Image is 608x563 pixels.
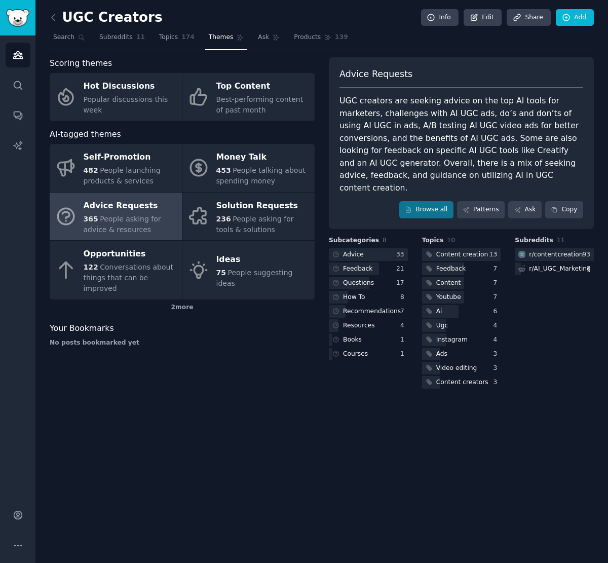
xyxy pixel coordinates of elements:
[396,279,408,288] div: 17
[216,166,231,174] span: 453
[436,335,468,345] div: Instagram
[436,293,461,302] div: Youtube
[182,193,315,241] a: Solution Requests236People asking for tools & solutions
[329,248,408,261] a: Advice33
[422,362,501,374] a: Video editing3
[457,201,505,218] a: Patterns
[329,319,408,332] a: Resources4
[421,9,459,26] a: Info
[436,265,466,274] div: Feedback
[436,378,488,387] div: Content creators
[493,293,501,302] div: 7
[422,376,501,389] a: Content creators3
[84,79,177,95] div: Hot Discussions
[84,263,173,292] span: Conversations about things that can be improved
[493,307,501,316] div: 6
[339,68,412,81] span: Advice Requests
[50,128,121,141] span: AI-tagged themes
[182,144,315,192] a: Money Talk453People talking about spending money
[182,241,315,299] a: Ideas75People suggesting ideas
[294,33,321,42] span: Products
[216,166,306,185] span: People talking about spending money
[205,29,248,50] a: Themes
[343,279,374,288] div: Questions
[258,33,269,42] span: Ask
[515,262,594,275] a: r/AI_UGC_Marketing7
[50,193,182,241] a: Advice Requests365People asking for advice & resources
[400,321,408,330] div: 4
[436,321,448,330] div: Ugc
[84,198,177,214] div: Advice Requests
[159,33,178,42] span: Topics
[529,265,590,274] div: r/ AI_UGC_Marketing
[464,9,502,26] a: Edit
[557,237,565,244] span: 11
[343,265,372,274] div: Feedback
[422,291,501,304] a: Youtube7
[50,73,182,121] a: Hot DiscussionsPopular discussions this week
[329,305,408,318] a: Recommendations7
[436,250,488,259] div: Content creation
[400,335,408,345] div: 1
[399,201,453,218] a: Browse all
[216,149,310,166] div: Money Talk
[84,215,98,223] span: 365
[216,251,310,268] div: Ideas
[422,277,501,289] a: Content7
[50,339,315,348] div: No posts bookmarked yet
[422,319,501,332] a: Ugc4
[436,279,461,288] div: Content
[216,198,310,214] div: Solution Requests
[556,9,594,26] a: Add
[329,333,408,346] a: Books1
[335,33,348,42] span: 139
[84,149,177,166] div: Self-Promotion
[436,307,442,316] div: Ai
[493,279,501,288] div: 7
[508,201,542,218] a: Ask
[50,322,114,335] span: Your Bookmarks
[329,277,408,289] a: Questions17
[84,263,98,271] span: 122
[50,299,315,316] div: 2 more
[493,364,501,373] div: 3
[50,57,112,70] span: Scoring themes
[400,293,408,302] div: 8
[209,33,234,42] span: Themes
[182,73,315,121] a: Top ContentBest-performing content of past month
[489,250,501,259] div: 13
[254,29,283,50] a: Ask
[515,236,553,245] span: Subreddits
[84,166,161,185] span: People launching products & services
[290,29,351,50] a: Products139
[586,265,594,274] div: 7
[53,33,74,42] span: Search
[84,95,168,114] span: Popular discussions this week
[99,33,133,42] span: Subreddits
[216,95,303,114] span: Best-performing content of past month
[396,265,408,274] div: 21
[84,215,161,234] span: People asking for advice & resources
[216,269,293,287] span: People suggesting ideas
[493,265,501,274] div: 7
[447,237,455,244] span: 10
[422,305,501,318] a: Ai6
[400,350,408,359] div: 1
[329,348,408,360] a: Courses1
[515,248,594,261] a: contentcreationr/contentcreation93
[383,237,387,244] span: 8
[493,321,501,330] div: 4
[400,307,408,316] div: 7
[545,201,583,218] button: Copy
[84,166,98,174] span: 482
[422,348,501,360] a: Ads3
[436,350,447,359] div: Ads
[156,29,198,50] a: Topics174
[6,9,29,27] img: GummySearch logo
[436,364,477,373] div: Video editing
[216,215,294,234] span: People asking for tools & solutions
[343,293,365,302] div: How To
[493,350,501,359] div: 3
[343,335,362,345] div: Books
[50,29,89,50] a: Search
